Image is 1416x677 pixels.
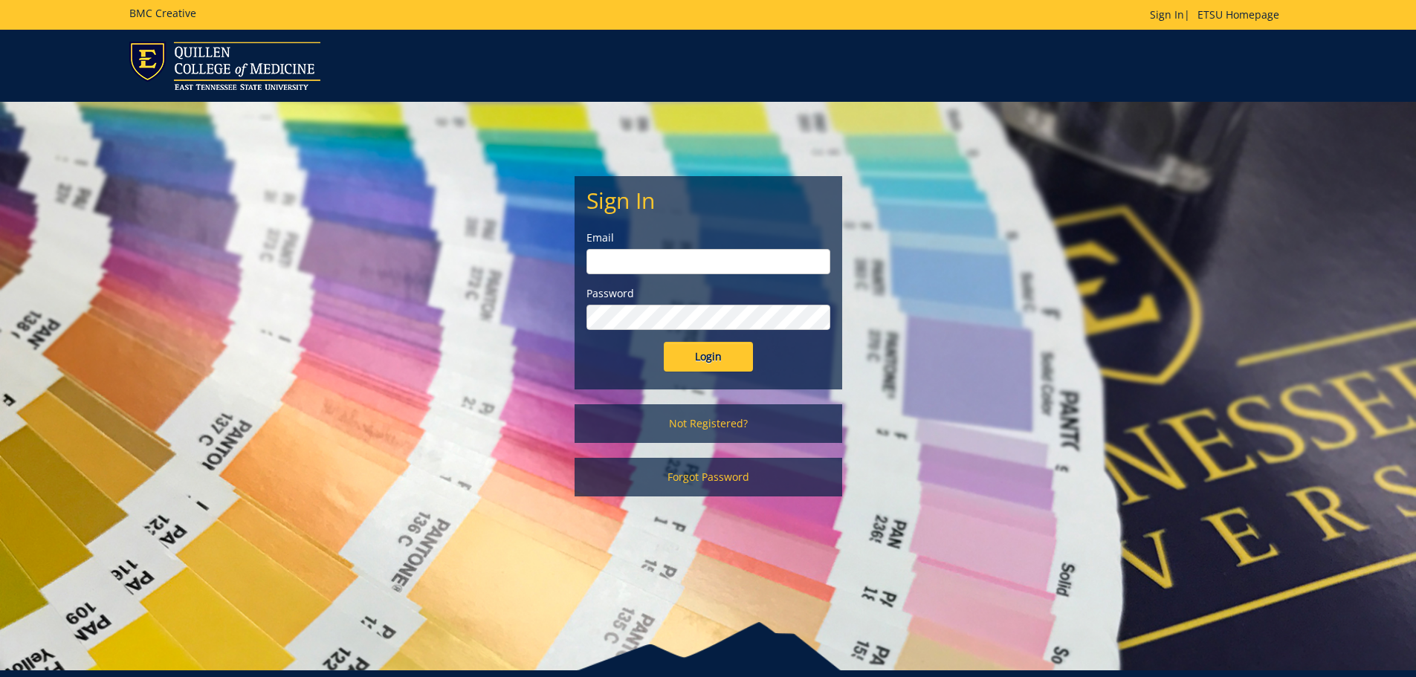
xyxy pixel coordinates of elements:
input: Login [664,342,753,372]
a: Not Registered? [575,404,842,443]
p: | [1150,7,1287,22]
a: Forgot Password [575,458,842,496]
h2: Sign In [586,188,830,213]
a: ETSU Homepage [1190,7,1287,22]
label: Password [586,286,830,301]
h5: BMC Creative [129,7,196,19]
label: Email [586,230,830,245]
img: ETSU logo [129,42,320,90]
a: Sign In [1150,7,1184,22]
